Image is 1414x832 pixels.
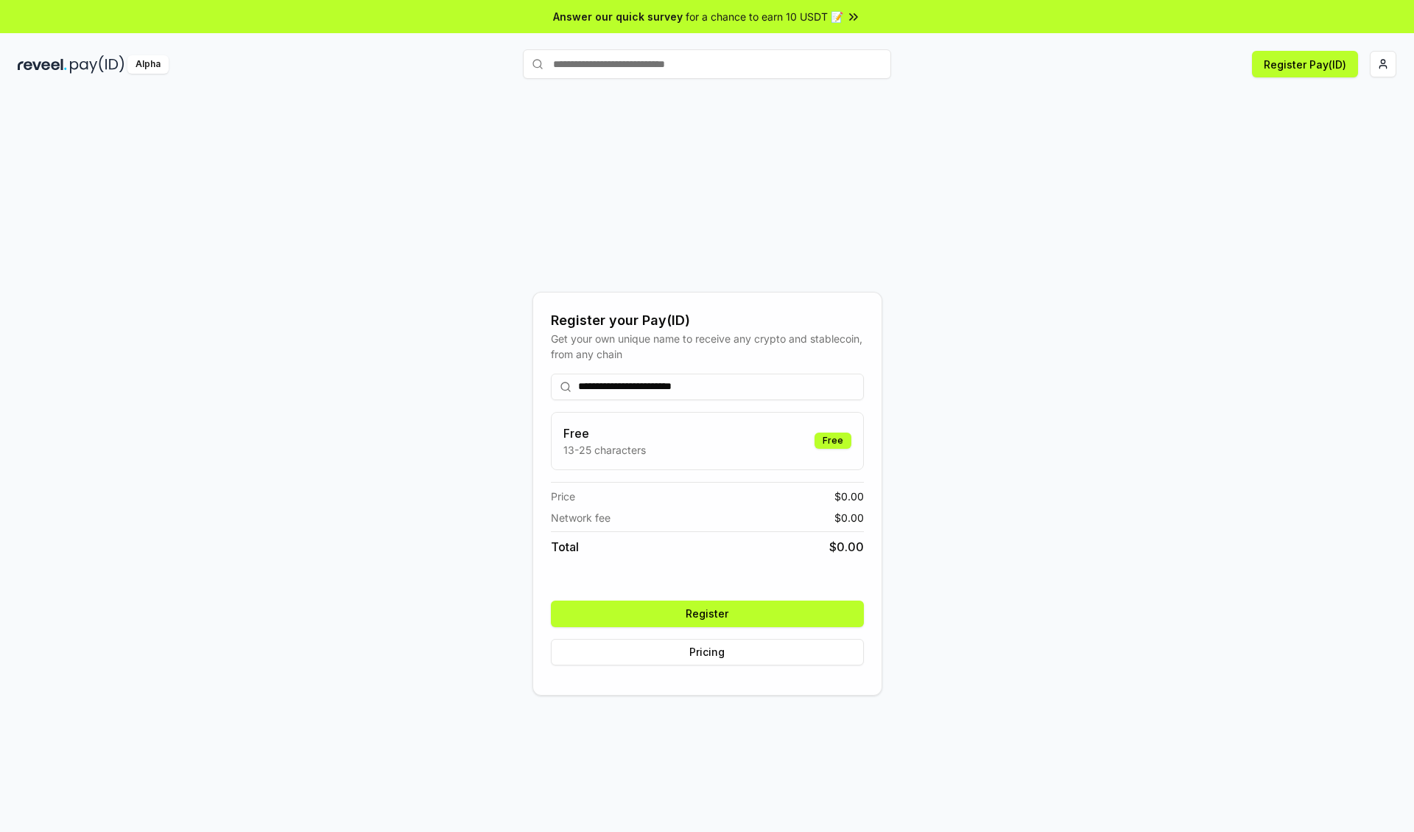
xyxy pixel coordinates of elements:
[70,55,124,74] img: pay_id
[551,489,575,504] span: Price
[686,9,843,24] span: for a chance to earn 10 USDT 📝
[551,639,864,665] button: Pricing
[551,601,864,627] button: Register
[551,538,579,556] span: Total
[815,433,851,449] div: Free
[1252,51,1358,77] button: Register Pay(ID)
[563,424,646,442] h3: Free
[551,331,864,362] div: Get your own unique name to receive any crypto and stablecoin, from any chain
[834,489,864,504] span: $ 0.00
[834,510,864,525] span: $ 0.00
[551,310,864,331] div: Register your Pay(ID)
[18,55,67,74] img: reveel_dark
[563,442,646,458] p: 13-25 characters
[551,510,611,525] span: Network fee
[127,55,169,74] div: Alpha
[829,538,864,556] span: $ 0.00
[553,9,683,24] span: Answer our quick survey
